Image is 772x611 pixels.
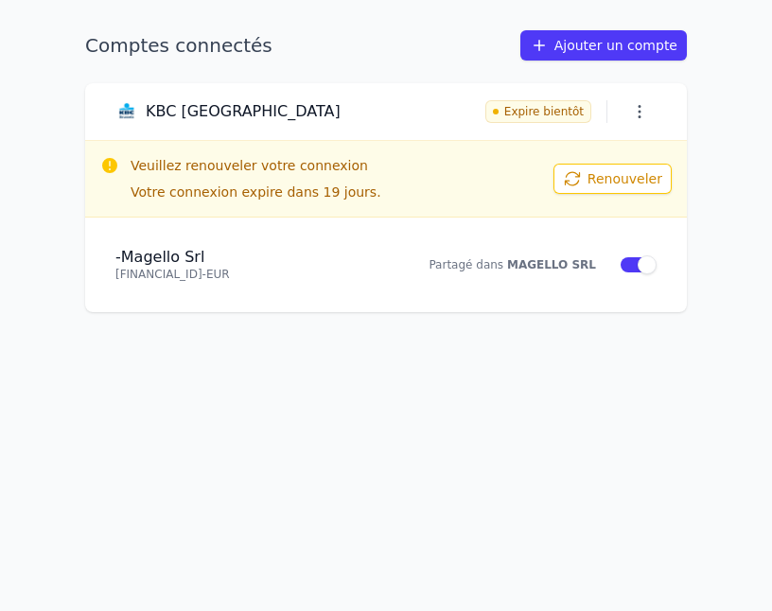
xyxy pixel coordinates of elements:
[485,100,591,123] span: Expire bientôt
[507,258,596,271] a: MAGELLO SRL
[520,30,687,61] a: Ajouter un compte
[115,100,138,123] img: KBC Brussels logo
[146,102,341,121] h3: KBC [GEOGRAPHIC_DATA]
[131,156,553,175] h3: Veuillez renouveler votre connexion
[85,32,272,59] h1: Comptes connectés
[553,164,672,194] button: Renouveler
[414,257,596,272] p: Partagé dans
[131,183,553,201] p: Votre connexion expire dans 19 jours.
[115,248,392,267] h4: - Magello Srl
[115,267,392,282] p: [FINANCIAL_ID] - EUR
